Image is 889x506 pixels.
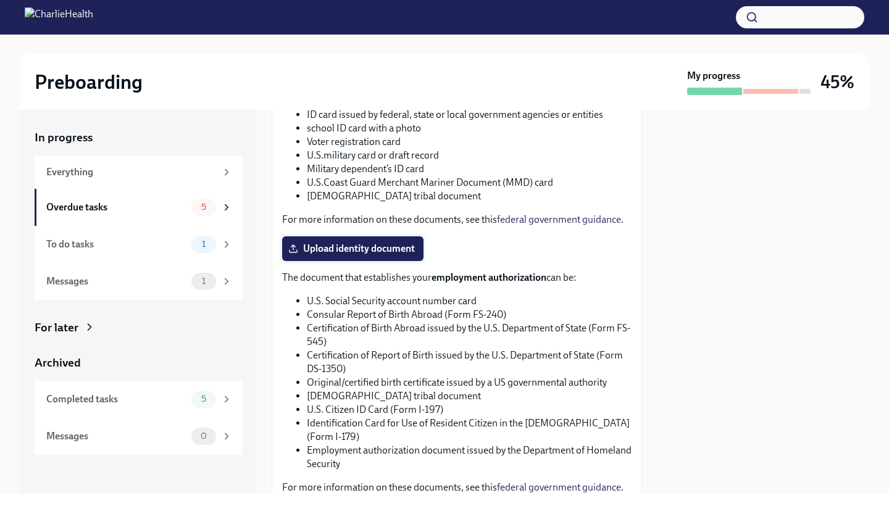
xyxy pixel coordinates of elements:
[46,392,186,406] div: Completed tasks
[194,202,214,212] span: 5
[307,122,632,135] li: school ID card with a photo
[307,162,632,176] li: Military dependent’s ID card
[687,69,740,83] strong: My progress
[307,294,632,308] li: U.S. Social Security account number card
[35,320,78,336] div: For later
[46,165,216,179] div: Everything
[307,389,632,403] li: [DEMOGRAPHIC_DATA] tribal document
[282,271,632,284] p: The document that establishes your can be:
[497,481,621,493] a: federal government guidance
[35,70,143,94] h2: Preboarding
[307,176,632,189] li: U.S.Coast Guard Merchant Mariner Document (MMD) card
[35,156,242,189] a: Everything
[35,226,242,263] a: To do tasks1
[35,320,242,336] a: For later
[194,394,214,404] span: 5
[46,238,186,251] div: To do tasks
[307,308,632,321] li: Consular Report of Birth Abroad (Form FS-240)
[194,276,213,286] span: 1
[35,355,242,371] a: Archived
[35,263,242,300] a: Messages1
[35,189,242,226] a: Overdue tasks5
[307,376,632,389] li: Original/certified birth certificate issued by a US governmental authority
[307,321,632,349] li: Certification of Birth Abroad issued by the U.S. Department of State (Form FS-545)
[35,130,242,146] a: In progress
[282,213,632,226] p: For more information on these documents, see this .
[282,481,632,494] p: For more information on these documents, see this .
[194,239,213,249] span: 1
[193,431,214,441] span: 0
[307,403,632,417] li: U.S. Citizen ID Card (Form I-197)
[35,381,242,418] a: Completed tasks5
[25,7,93,27] img: CharlieHealth
[307,108,632,122] li: ID card issued by federal, state or local government agencies or entities
[307,149,632,162] li: U.S.military card or draft record
[307,135,632,149] li: Voter registration card
[307,349,632,376] li: Certification of Report of Birth issued by the U.S. Department of State (Form DS-1350)
[432,272,546,283] strong: employment authorization
[820,71,854,93] h3: 45%
[497,214,621,225] a: federal government guidance
[46,201,186,214] div: Overdue tasks
[307,189,632,203] li: [DEMOGRAPHIC_DATA] tribal document
[282,236,424,261] label: Upload identity document
[291,243,415,255] span: Upload identity document
[307,417,632,444] li: Identification Card for Use of Resident Citizen in the [DEMOGRAPHIC_DATA] (Form I-179)
[35,418,242,455] a: Messages0
[46,429,186,443] div: Messages
[46,275,186,288] div: Messages
[307,444,632,471] li: Employment authorization document issued by the Department of Homeland Security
